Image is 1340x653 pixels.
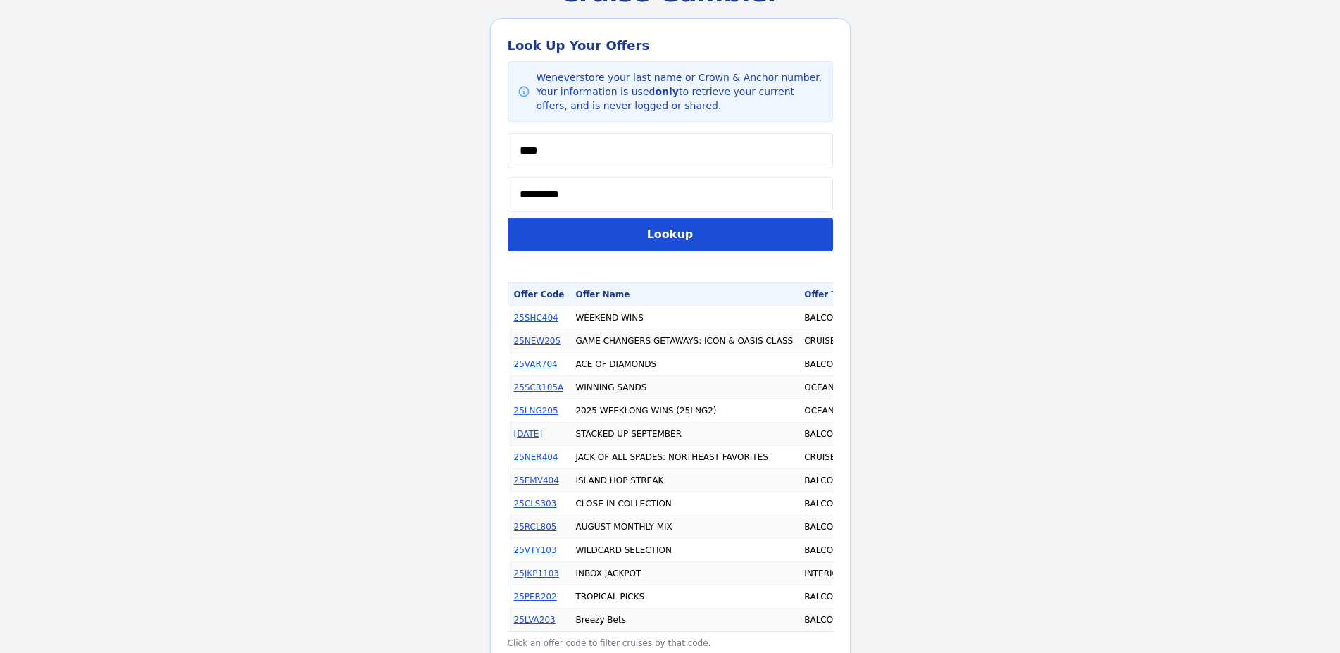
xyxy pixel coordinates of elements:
span: never [551,72,580,83]
a: 25NER404 [514,452,558,462]
span: only [655,86,679,97]
td: INBOX JACKPOT [570,562,799,585]
th: Offer Code [508,283,570,306]
td: Breezy Bets [570,609,799,632]
a: 25CLS303 [514,499,557,509]
a: 25VAR704 [514,359,558,369]
a: 25NEW205 [514,336,561,346]
div: Click an offer code to filter cruises by that code. [508,638,833,649]
th: Offer Name [570,283,799,306]
a: 25SCR105A [514,383,564,392]
td: GAME CHANGERS GETAWAYS: ICON & OASIS CLASS [570,330,799,353]
a: 25LVA203 [514,615,556,625]
label: Look Up Your Offers [508,36,833,56]
td: JACK OF ALL SPADES: NORTHEAST FAVORITES [570,446,799,469]
a: 25VTY103 [514,545,557,555]
td: ACE OF DIAMONDS [570,353,799,376]
a: 25PER202 [514,592,557,602]
a: 25SHC404 [514,313,558,323]
td: STACKED UP SEPTEMBER [570,423,799,446]
a: 25LNG205 [514,406,558,416]
a: 25JKP1103 [514,568,559,578]
span: We store your last name or Crown & Anchor number. Your information is used to retrieve your curre... [537,70,824,113]
a: 25EMV404 [514,475,559,485]
td: AUGUST MONTHLY MIX [570,516,799,539]
td: TROPICAL PICKS [570,585,799,609]
a: 25RCL805 [514,522,557,532]
button: Lookup [508,218,833,251]
td: CLOSE-IN COLLECTION [570,492,799,516]
td: WINNING SANDS [570,376,799,399]
td: 2025 WEEKLONG WINS (25LNG2) [570,399,799,423]
td: WILDCARD SELECTION [570,539,799,562]
td: ISLAND HOP STREAK [570,469,799,492]
td: WEEKEND WINS [570,306,799,330]
a: [DATE] [514,429,543,439]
